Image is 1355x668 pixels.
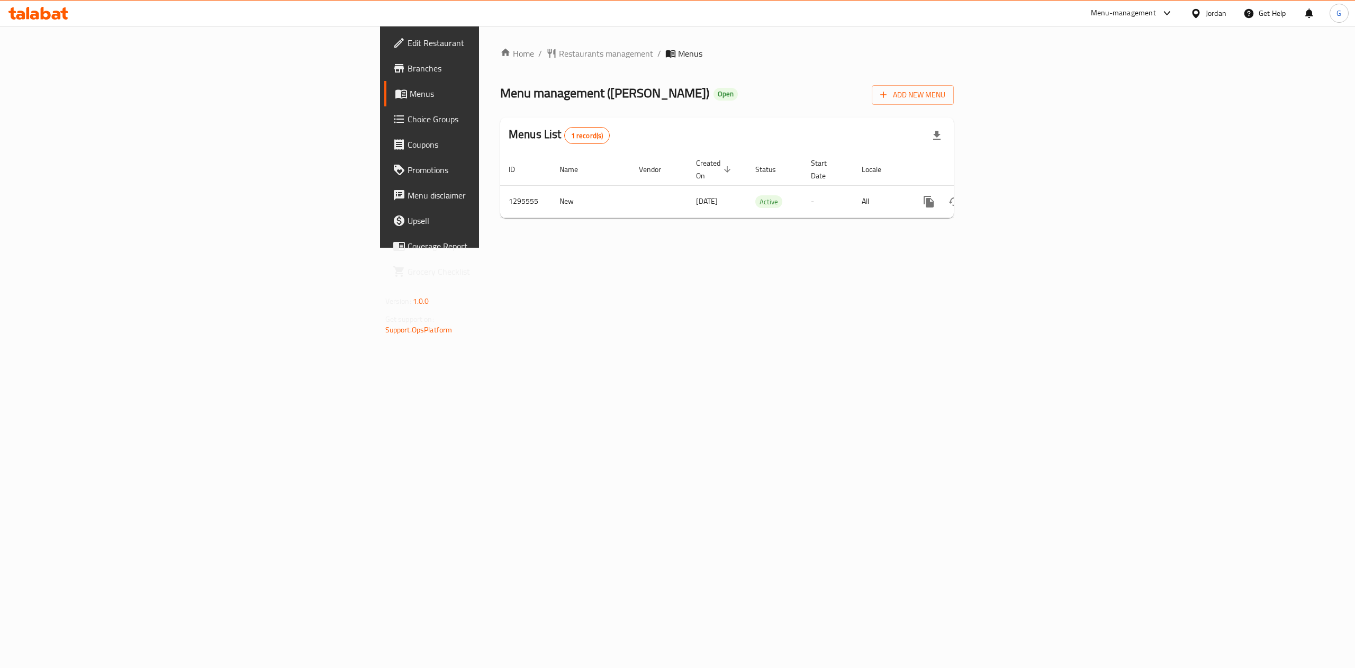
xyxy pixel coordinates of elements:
[755,163,790,176] span: Status
[384,157,607,183] a: Promotions
[696,157,734,182] span: Created On
[384,81,607,106] a: Menus
[384,183,607,208] a: Menu disclaimer
[802,185,853,218] td: -
[755,196,782,208] span: Active
[384,132,607,157] a: Coupons
[385,323,453,337] a: Support.OpsPlatform
[384,56,607,81] a: Branches
[678,47,702,60] span: Menus
[408,62,598,75] span: Branches
[755,195,782,208] div: Active
[565,131,610,141] span: 1 record(s)
[811,157,841,182] span: Start Date
[384,233,607,259] a: Coverage Report
[853,185,908,218] td: All
[410,87,598,100] span: Menus
[639,163,675,176] span: Vendor
[408,37,598,49] span: Edit Restaurant
[862,163,895,176] span: Locale
[408,113,598,125] span: Choice Groups
[408,265,598,278] span: Grocery Checklist
[408,164,598,176] span: Promotions
[408,189,598,202] span: Menu disclaimer
[713,88,738,101] div: Open
[696,194,718,208] span: [DATE]
[657,47,661,60] li: /
[908,154,1026,186] th: Actions
[408,240,598,252] span: Coverage Report
[413,294,429,308] span: 1.0.0
[1336,7,1341,19] span: G
[500,154,1026,218] table: enhanced table
[509,163,529,176] span: ID
[564,127,610,144] div: Total records count
[559,163,592,176] span: Name
[713,89,738,98] span: Open
[916,189,942,214] button: more
[385,294,411,308] span: Version:
[500,47,954,60] nav: breadcrumb
[1091,7,1156,20] div: Menu-management
[385,312,434,326] span: Get support on:
[384,106,607,132] a: Choice Groups
[1206,7,1226,19] div: Jordan
[924,123,950,148] div: Export file
[880,88,945,102] span: Add New Menu
[408,214,598,227] span: Upsell
[408,138,598,151] span: Coupons
[942,189,967,214] button: Change Status
[384,208,607,233] a: Upsell
[384,30,607,56] a: Edit Restaurant
[509,127,610,144] h2: Menus List
[384,259,607,284] a: Grocery Checklist
[872,85,954,105] button: Add New Menu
